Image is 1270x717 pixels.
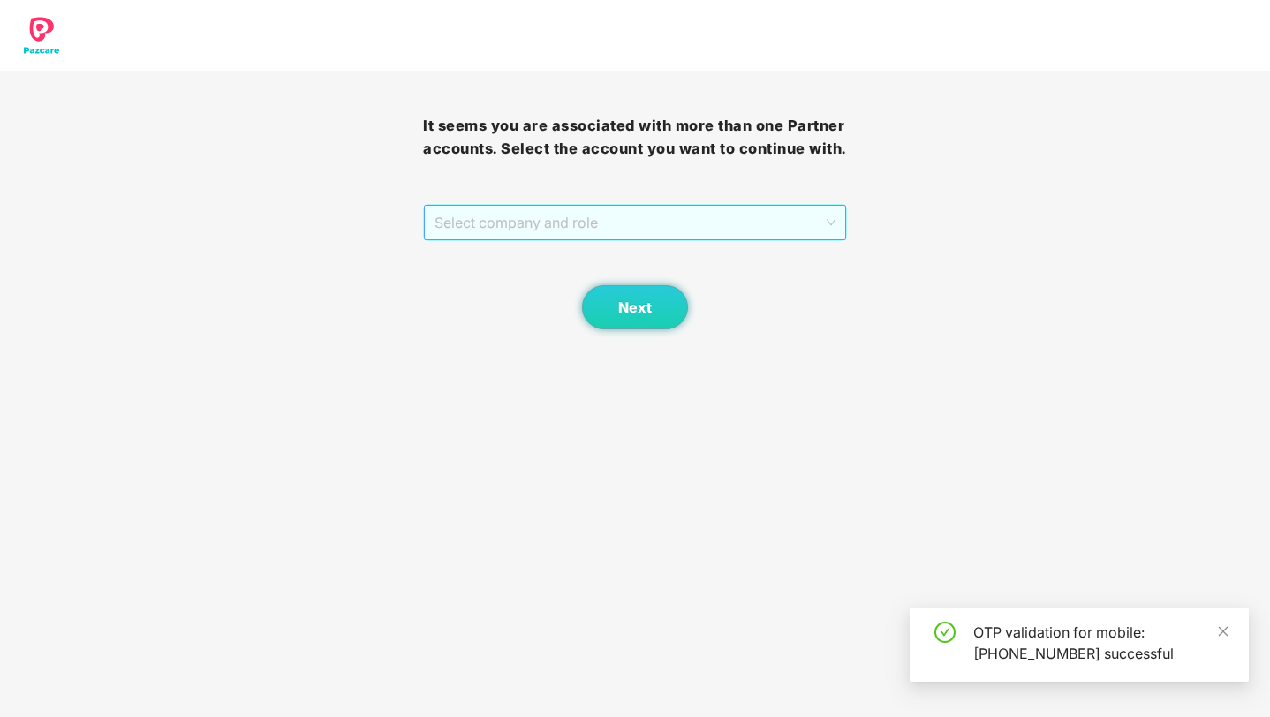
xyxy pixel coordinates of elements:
[618,299,652,316] span: Next
[934,622,956,643] span: check-circle
[973,622,1228,664] div: OTP validation for mobile: [PHONE_NUMBER] successful
[423,115,846,160] h3: It seems you are associated with more than one Partner accounts. Select the account you want to c...
[435,206,835,239] span: Select company and role
[582,285,688,329] button: Next
[1217,625,1229,638] span: close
